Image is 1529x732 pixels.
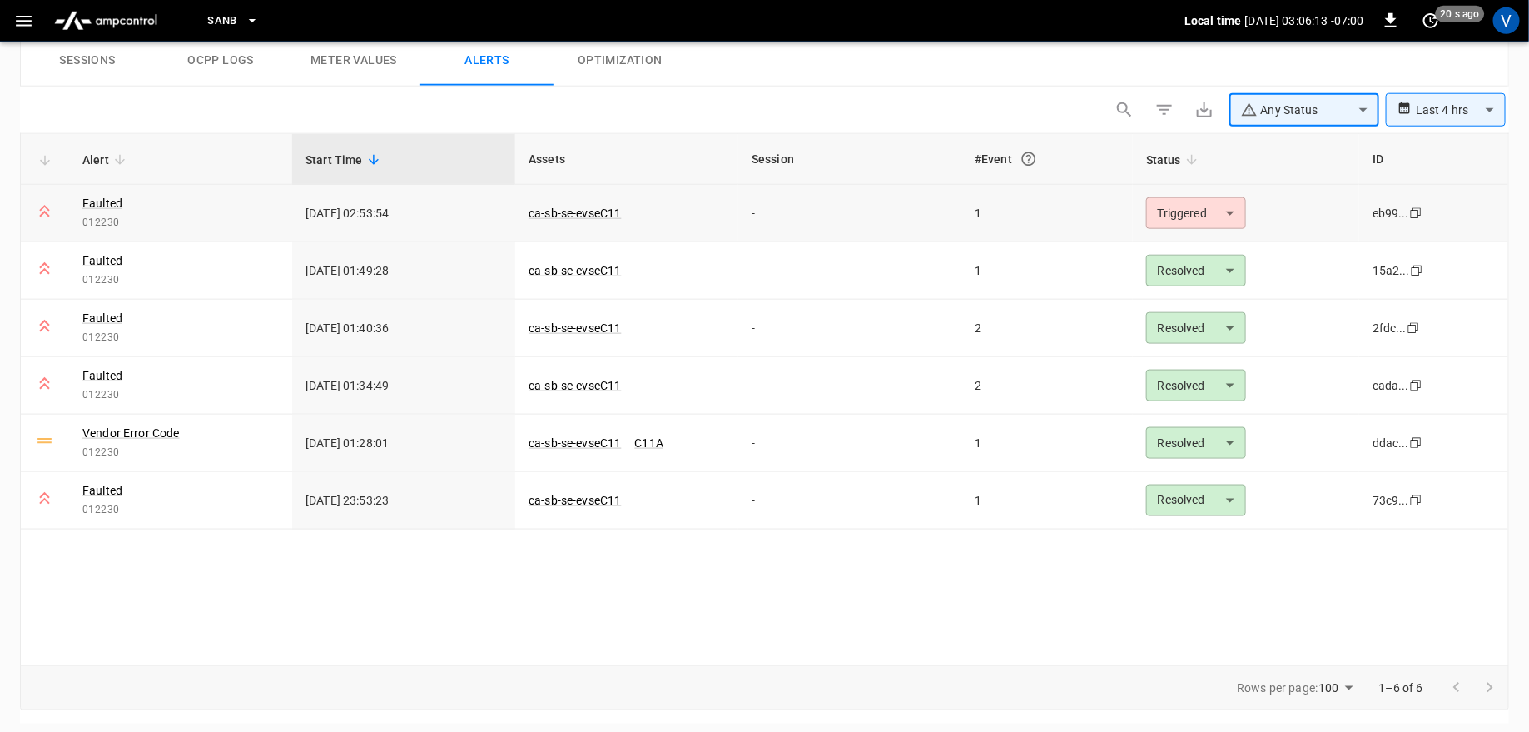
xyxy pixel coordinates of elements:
[201,5,266,37] button: SanB
[961,242,1133,300] td: 1
[961,300,1133,357] td: 2
[1014,144,1044,174] button: An event is a single occurrence of an issue. An alert groups related events for the same asset, m...
[529,379,621,392] a: ca-sb-se-evseC11
[529,494,621,507] a: ca-sb-se-evseC11
[82,215,279,232] span: 012230
[1493,7,1520,34] div: profile-icon
[82,252,122,269] a: Faulted
[1406,319,1422,337] div: copy
[738,415,961,472] td: -
[82,310,122,326] a: Faulted
[47,5,164,37] img: ampcontrol.io logo
[1417,7,1444,34] button: set refresh interval
[292,185,515,242] td: [DATE] 02:53:54
[738,185,961,242] td: -
[1146,427,1246,459] div: Resolved
[1146,255,1246,286] div: Resolved
[1436,6,1485,22] span: 20 s ago
[1373,492,1409,509] div: 73c9...
[1408,491,1425,510] div: copy
[82,195,122,212] a: Faulted
[529,436,621,450] a: ca-sb-se-evseC11
[738,357,961,415] td: -
[635,436,664,450] a: C11A
[1146,485,1246,516] div: Resolved
[1146,150,1203,170] span: Status
[1373,262,1410,279] div: 15a2...
[207,12,237,31] span: SanB
[82,482,122,499] a: Faulted
[82,367,122,384] a: Faulted
[1373,435,1409,451] div: ddac...
[292,415,515,472] td: [DATE] 01:28:01
[961,185,1133,242] td: 1
[529,207,621,220] a: ca-sb-se-evseC11
[738,300,961,357] td: -
[738,472,961,530] td: -
[82,387,279,404] span: 012230
[1146,370,1246,401] div: Resolved
[1373,205,1409,222] div: eb99...
[1408,434,1425,452] div: copy
[1146,312,1246,344] div: Resolved
[420,33,554,87] button: Alerts
[1408,376,1425,395] div: copy
[287,33,420,87] button: Meter Values
[975,144,1119,174] div: #Event
[292,242,515,300] td: [DATE] 01:49:28
[1245,12,1364,29] p: [DATE] 03:06:13 -07:00
[82,425,180,441] a: Vendor Error Code
[1409,261,1426,280] div: copy
[961,357,1133,415] td: 2
[292,472,515,530] td: [DATE] 23:53:23
[961,415,1133,472] td: 1
[1373,377,1409,394] div: cada...
[1359,134,1508,185] th: ID
[21,33,154,87] button: Sessions
[292,357,515,415] td: [DATE] 01:34:49
[1373,320,1407,336] div: 2fdc...
[82,150,131,170] span: Alert
[1241,102,1353,119] div: Any Status
[515,134,738,185] th: Assets
[82,272,279,289] span: 012230
[529,264,621,277] a: ca-sb-se-evseC11
[154,33,287,87] button: Ocpp logs
[82,330,279,346] span: 012230
[1318,676,1358,700] div: 100
[82,502,279,519] span: 012230
[961,472,1133,530] td: 1
[738,242,961,300] td: -
[1237,680,1318,696] p: Rows per page:
[554,33,687,87] button: Optimization
[1408,204,1425,222] div: copy
[305,150,385,170] span: Start Time
[529,321,621,335] a: ca-sb-se-evseC11
[292,300,515,357] td: [DATE] 01:40:36
[738,134,961,185] th: Session
[1416,94,1506,126] div: Last 4 hrs
[82,445,279,461] span: 012230
[1379,680,1423,696] p: 1–6 of 6
[1146,197,1246,229] div: Triggered
[1184,12,1242,29] p: Local time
